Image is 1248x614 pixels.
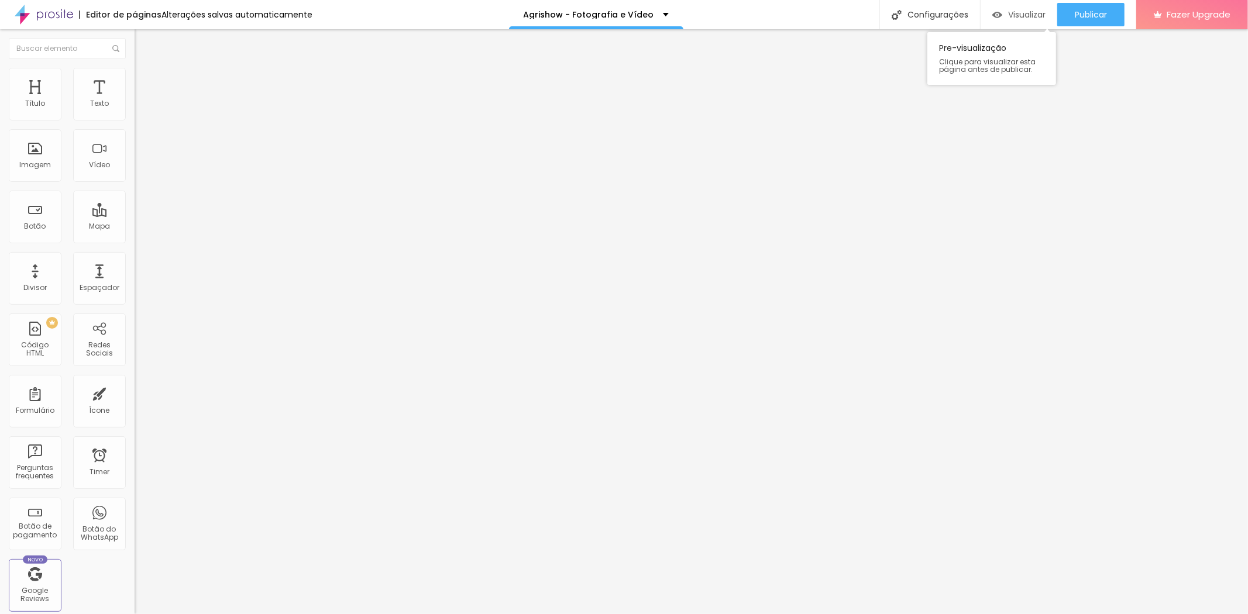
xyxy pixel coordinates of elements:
div: Perguntas frequentes [12,464,58,481]
div: Formulário [16,406,54,415]
img: Icone [112,45,119,52]
span: Fazer Upgrade [1167,9,1230,19]
div: Código HTML [12,341,58,358]
button: Visualizar [981,3,1057,26]
div: Botão de pagamento [12,522,58,539]
div: Vídeo [89,161,110,169]
span: Clique para visualizar esta página antes de publicar. [939,58,1044,73]
div: Imagem [19,161,51,169]
p: Agrishow - Fotografia e Vídeo [524,11,654,19]
div: Divisor [23,284,47,292]
div: Editor de páginas [79,11,161,19]
span: Visualizar [1008,10,1046,19]
button: Publicar [1057,3,1125,26]
iframe: Editor [135,29,1248,614]
img: Icone [892,10,902,20]
div: Novo [23,556,48,564]
div: Espaçador [80,284,119,292]
div: Pre-visualização [927,32,1056,85]
div: Redes Sociais [76,341,122,358]
div: Alterações salvas automaticamente [161,11,312,19]
div: Texto [90,99,109,108]
div: Ícone [90,406,110,415]
div: Mapa [89,222,110,230]
img: view-1.svg [992,10,1002,20]
input: Buscar elemento [9,38,126,59]
div: Título [25,99,45,108]
div: Botão do WhatsApp [76,525,122,542]
div: Timer [90,468,109,476]
span: Publicar [1075,10,1107,19]
div: Google Reviews [12,587,58,603]
div: Botão [25,222,46,230]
